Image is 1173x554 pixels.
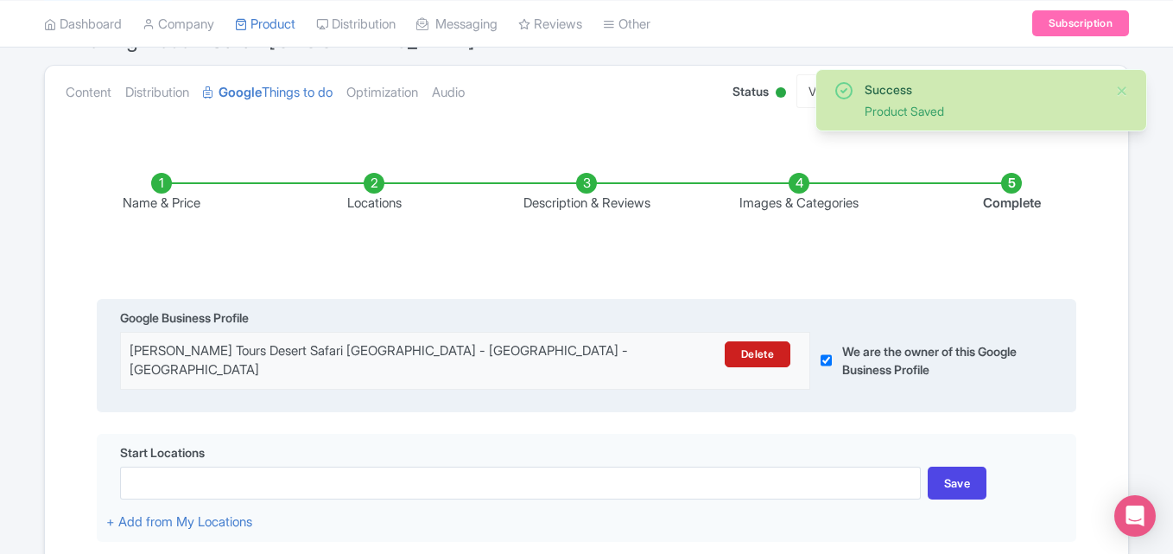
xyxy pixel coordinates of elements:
[693,173,905,213] li: Images & Categories
[268,173,480,213] li: Locations
[1032,10,1129,36] a: Subscription
[66,66,111,120] a: Content
[120,309,249,327] span: Google Business Profile
[1114,495,1156,537] div: Open Intercom Messenger
[203,66,333,120] a: GoogleThings to do
[1115,80,1129,101] button: Close
[219,83,262,103] strong: Google
[772,80,789,107] div: Active
[865,102,1101,120] div: Product Saved
[725,341,790,367] a: Delete
[842,342,1033,379] label: We are the owner of this Google Business Profile
[928,467,987,500] div: Save
[346,66,418,120] a: Optimization
[65,28,475,53] span: Evening Desert Safari [GEOGRAPHIC_DATA]
[480,173,693,213] li: Description & Reviews
[55,173,268,213] li: Name & Price
[432,66,465,120] a: Audio
[865,80,1101,99] div: Success
[120,443,205,462] span: Start Locations
[732,82,769,100] span: Status
[106,513,252,530] a: + Add from My Locations
[125,66,189,120] a: Distribution
[905,173,1118,213] li: Complete
[796,74,966,108] a: Version: Primary Product
[130,341,633,380] div: [PERSON_NAME] Tours Desert Safari [GEOGRAPHIC_DATA] - [GEOGRAPHIC_DATA] - [GEOGRAPHIC_DATA]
